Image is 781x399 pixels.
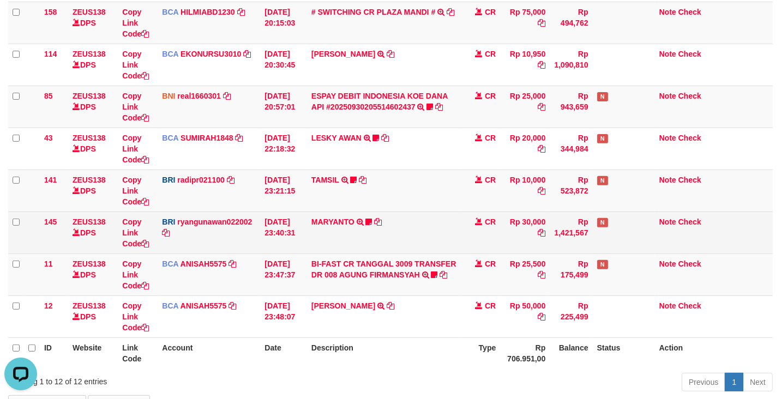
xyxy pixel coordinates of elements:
[678,134,701,142] a: Check
[500,211,550,253] td: Rp 30,000
[485,301,496,310] span: CR
[162,50,178,58] span: BCA
[68,170,118,211] td: DPS
[260,337,307,368] th: Date
[68,337,118,368] th: Website
[44,301,53,310] span: 12
[485,50,496,58] span: CR
[260,2,307,44] td: [DATE] 20:15:03
[678,8,701,16] a: Check
[118,337,158,368] th: Link Code
[260,128,307,170] td: [DATE] 22:18:32
[260,295,307,337] td: [DATE] 23:48:07
[235,134,243,142] a: Copy SUMIRAH1848 to clipboard
[387,50,394,58] a: Copy AHMAD AGUSTI to clipboard
[73,176,106,184] a: ZEUS138
[440,270,447,279] a: Copy BI-FAST CR TANGGAL 3009 TRANSFER DR 008 AGUNG FIRMANSYAH to clipboard
[311,134,362,142] a: LESKY AWAN
[68,253,118,295] td: DPS
[68,295,118,337] td: DPS
[359,176,367,184] a: Copy TAMSIL to clipboard
[659,176,676,184] a: Note
[485,176,496,184] span: CR
[162,134,178,142] span: BCA
[311,50,375,58] a: [PERSON_NAME]
[550,2,592,44] td: Rp 494,762
[68,211,118,253] td: DPS
[122,134,149,164] a: Copy Link Code
[550,337,592,368] th: Balance
[659,50,676,58] a: Note
[177,92,220,100] a: real1660301
[162,301,178,310] span: BCA
[68,86,118,128] td: DPS
[500,2,550,44] td: Rp 75,000
[260,211,307,253] td: [DATE] 23:40:31
[374,217,382,226] a: Copy MARYANTO to clipboard
[162,217,175,226] span: BRI
[122,176,149,206] a: Copy Link Code
[678,176,701,184] a: Check
[237,8,245,16] a: Copy HILMIABD1230 to clipboard
[659,134,676,142] a: Note
[678,259,701,268] a: Check
[44,8,57,16] span: 158
[538,19,545,27] a: Copy Rp 75,000 to clipboard
[659,92,676,100] a: Note
[485,259,496,268] span: CR
[122,217,149,248] a: Copy Link Code
[593,337,655,368] th: Status
[678,92,701,100] a: Check
[597,260,608,269] span: Has Note
[597,134,608,143] span: Has Note
[538,186,545,195] a: Copy Rp 10,000 to clipboard
[743,373,773,391] a: Next
[725,373,743,391] a: 1
[181,259,227,268] a: ANISAH5575
[311,301,375,310] a: [PERSON_NAME]
[550,295,592,337] td: Rp 225,499
[181,134,233,142] a: SUMIRAH1848
[311,8,435,16] a: # SWITCHING CR PLAZA MANDI #
[122,92,149,122] a: Copy Link Code
[122,8,149,38] a: Copy Link Code
[177,217,252,226] a: ryangunawan022002
[227,176,235,184] a: Copy radipr021100 to clipboard
[162,228,170,237] a: Copy ryangunawan022002 to clipboard
[597,218,608,227] span: Has Note
[538,144,545,153] a: Copy Rp 20,000 to clipboard
[659,217,676,226] a: Note
[73,92,106,100] a: ZEUS138
[550,44,592,86] td: Rp 1,090,810
[659,8,676,16] a: Note
[550,211,592,253] td: Rp 1,421,567
[597,176,608,185] span: Has Note
[311,259,456,279] a: BI-FAST CR TANGGAL 3009 TRANSFER DR 008 AGUNG FIRMANSYAH
[177,176,224,184] a: radipr021100
[597,92,608,101] span: Has Note
[485,92,496,100] span: CR
[311,217,355,226] a: MARYANTO
[538,312,545,321] a: Copy Rp 50,000 to clipboard
[500,253,550,295] td: Rp 25,500
[68,2,118,44] td: DPS
[500,295,550,337] td: Rp 50,000
[40,337,68,368] th: ID
[44,92,53,100] span: 85
[538,228,545,237] a: Copy Rp 30,000 to clipboard
[311,92,448,111] a: ESPAY DEBIT INDONESIA KOE DANA API #20250930205514602437
[311,176,339,184] a: TAMSIL
[659,301,676,310] a: Note
[44,134,53,142] span: 43
[73,301,106,310] a: ZEUS138
[500,337,550,368] th: Rp 706.951,00
[500,86,550,128] td: Rp 25,000
[538,102,545,111] a: Copy Rp 25,000 to clipboard
[550,86,592,128] td: Rp 943,659
[550,170,592,211] td: Rp 523,872
[538,270,545,279] a: Copy Rp 25,500 to clipboard
[485,8,496,16] span: CR
[162,259,178,268] span: BCA
[435,102,443,111] a: Copy ESPAY DEBIT INDONESIA KOE DANA API #20250930205514602437 to clipboard
[550,253,592,295] td: Rp 175,499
